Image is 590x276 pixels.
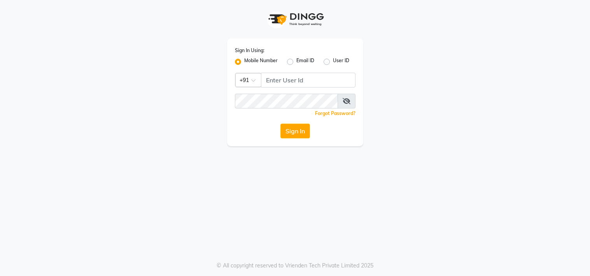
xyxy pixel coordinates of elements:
[261,73,355,87] input: Username
[296,57,314,66] label: Email ID
[315,110,355,116] a: Forgot Password?
[280,124,310,138] button: Sign In
[235,94,338,108] input: Username
[333,57,349,66] label: User ID
[235,47,264,54] label: Sign In Using:
[264,8,326,31] img: logo1.svg
[244,57,278,66] label: Mobile Number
